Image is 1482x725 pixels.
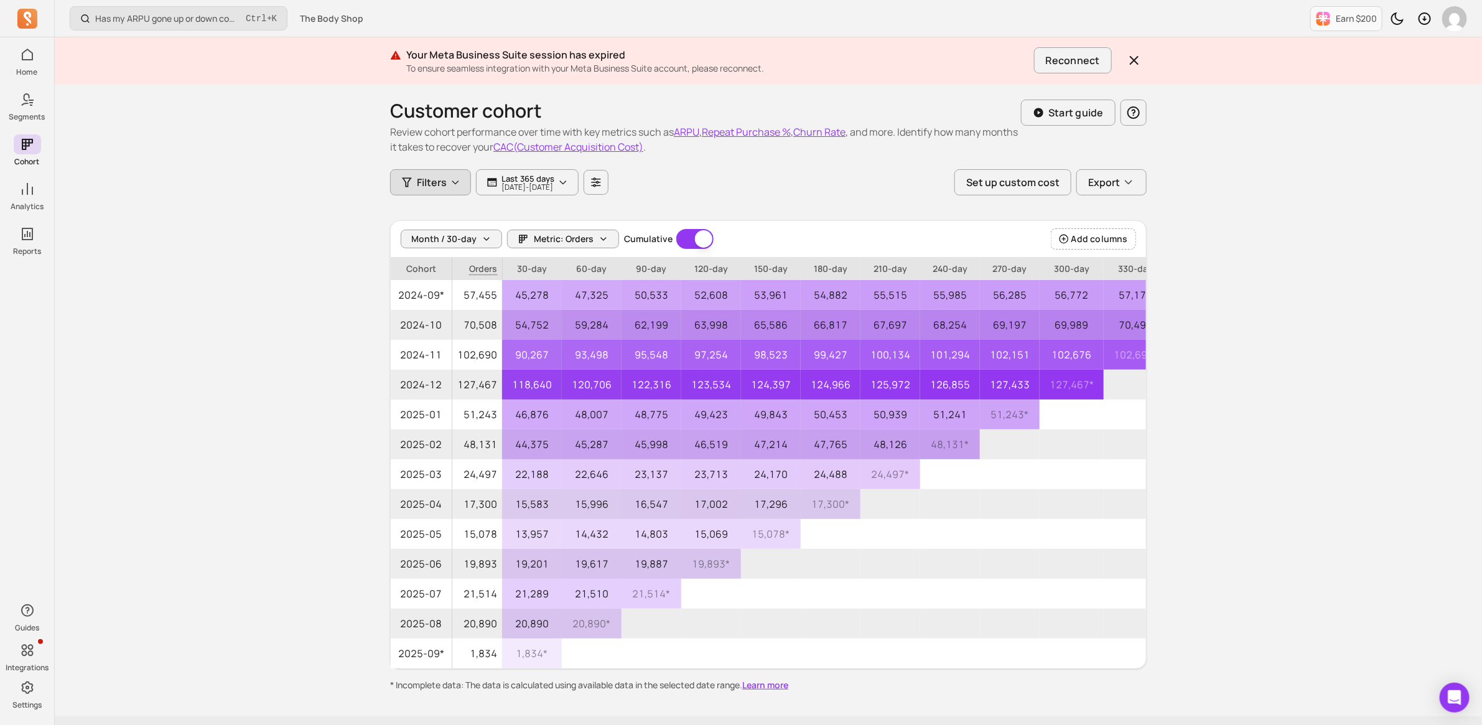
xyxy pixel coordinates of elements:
[980,310,1040,340] p: 69,197
[502,258,562,280] p: 30-day
[801,429,860,459] p: 47,765
[1385,6,1410,31] button: Toggle dark mode
[622,370,681,400] p: 122,316
[954,169,1071,195] button: Set up custom cost
[1040,340,1104,370] p: 102,676
[15,623,39,633] p: Guides
[674,124,699,139] button: ARPU
[562,258,622,280] p: 60-day
[622,280,681,310] p: 50,533
[801,370,860,400] p: 124,966
[741,459,801,489] p: 24,170
[1021,100,1116,126] button: Start guide
[1104,258,1168,280] p: 330-day
[801,310,860,340] p: 66,817
[562,579,622,609] p: 21,510
[391,609,452,638] span: 2025-08
[1104,310,1168,340] p: 70,491
[391,429,452,459] span: 2025-02
[980,400,1040,429] p: 51,243 *
[741,519,801,549] p: 15,078 *
[741,280,801,310] p: 53,961
[452,459,502,489] p: 24,497
[502,549,562,579] p: 19,201
[1048,105,1104,120] p: Start guide
[391,370,452,400] span: 2024-12
[502,519,562,549] p: 13,957
[272,14,277,24] kbd: K
[502,340,562,370] p: 90,267
[452,310,502,340] p: 70,508
[452,429,502,459] p: 48,131
[681,400,741,429] p: 49,423
[391,310,452,340] span: 2024-10
[622,489,681,519] p: 16,547
[562,429,622,459] p: 45,287
[1034,47,1112,73] button: Reconnect
[502,310,562,340] p: 54,752
[980,280,1040,310] p: 56,285
[622,519,681,549] p: 14,803
[860,280,920,310] p: 55,515
[741,429,801,459] p: 47,214
[501,174,554,184] p: Last 365 days
[11,202,44,212] p: Analytics
[622,340,681,370] p: 95,548
[622,549,681,579] p: 19,887
[452,579,502,609] p: 21,514
[622,400,681,429] p: 48,775
[502,370,562,400] p: 118,640
[860,459,920,489] p: 24,497 *
[13,246,41,256] p: Reports
[476,169,579,195] button: Last 365 days[DATE]-[DATE]
[681,340,741,370] p: 97,254
[562,370,622,400] p: 120,706
[980,340,1040,370] p: 102,151
[681,280,741,310] p: 52,608
[452,519,502,549] p: 15,078
[502,609,562,638] p: 20,890
[1104,340,1168,370] p: 102,690 *
[401,230,502,248] button: Month / 30-day
[622,579,681,609] p: 21,514 *
[1104,280,1168,310] p: 57,176
[920,258,980,280] p: 240-day
[502,638,562,668] p: 1,834 *
[980,258,1040,280] p: 270-day
[390,679,1147,691] p: * Incomplete data: The data is calculated using available data in the selected date range.
[17,67,38,77] p: Home
[14,598,41,635] button: Guides
[920,429,980,459] p: 48,131 *
[741,258,801,280] p: 150-day
[1310,6,1382,31] button: Earn $200
[741,340,801,370] p: 98,523
[391,519,452,549] span: 2025-05
[562,489,622,519] p: 15,996
[1076,169,1147,195] button: Export
[622,459,681,489] p: 23,137
[1442,6,1467,31] img: avatar
[502,489,562,519] p: 15,583
[920,280,980,310] p: 55,985
[562,459,622,489] p: 22,646
[702,124,791,139] button: Repeat Purchase %
[534,233,594,245] span: Metric: Orders
[391,400,452,429] span: 2025-01
[1040,258,1104,280] p: 300-day
[622,429,681,459] p: 45,998
[1088,175,1120,190] span: Export
[501,184,554,191] p: [DATE] - [DATE]
[562,549,622,579] p: 19,617
[801,280,860,310] p: 54,882
[681,519,741,549] p: 15,069
[246,12,277,25] span: +
[681,489,741,519] p: 17,002
[292,7,371,30] button: The Body Shop
[70,6,287,30] button: Has my ARPU gone up or down compared to last month or last year?Ctrl+K
[681,459,741,489] p: 23,713
[860,258,920,280] p: 210-day
[1051,228,1136,250] button: Add columns
[860,400,920,429] p: 50,939
[742,679,788,691] button: Learn more
[507,230,619,248] button: Metric: Orders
